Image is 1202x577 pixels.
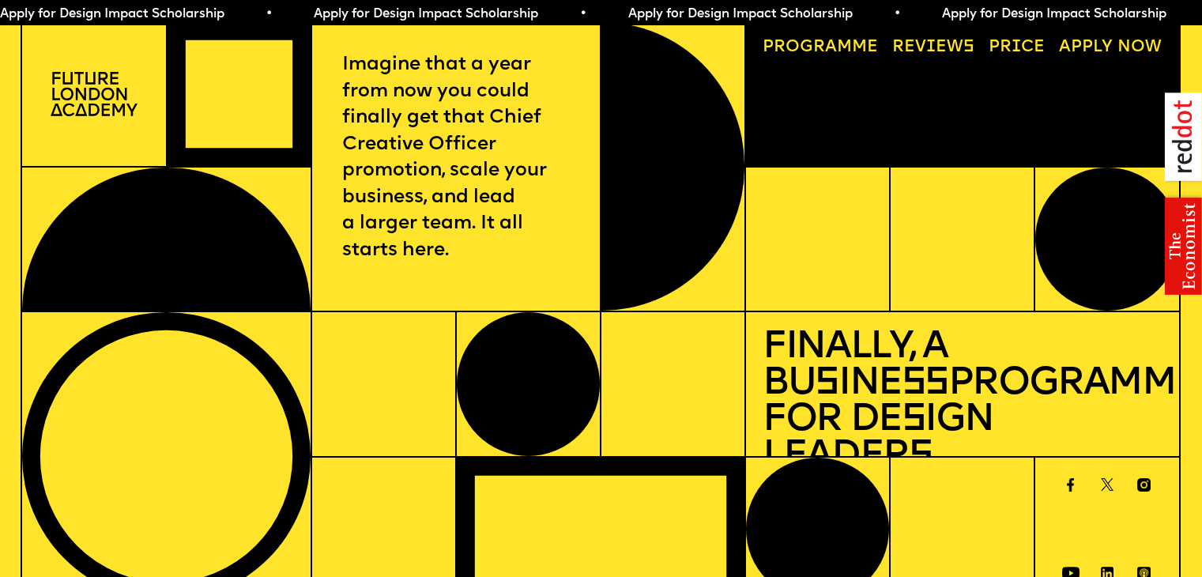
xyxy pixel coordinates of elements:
span: • [266,8,273,21]
span: ss [902,364,948,403]
span: • [894,8,901,21]
a: Programme [755,31,887,64]
span: s [902,401,925,439]
span: • [579,8,586,21]
a: Price [981,31,1053,64]
span: s [815,364,838,403]
span: a [825,39,837,55]
h1: Finally, a Bu ine Programme for De ign Leader [763,330,1162,476]
span: s [909,437,933,476]
span: A [1059,39,1071,55]
a: Reviews [884,31,983,64]
a: Apply now [1051,31,1170,64]
p: Imagine that a year from now you could finally get that Chief Creative Officer promotion, scale y... [342,52,570,264]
